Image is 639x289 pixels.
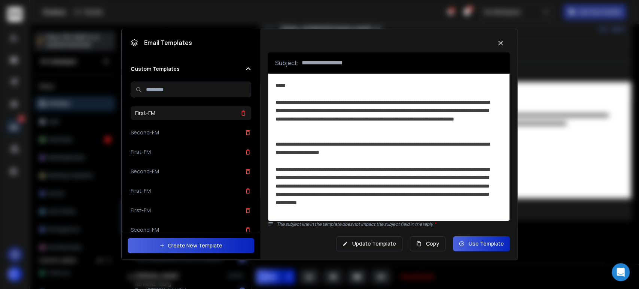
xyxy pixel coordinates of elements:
button: Create New Template [128,238,254,253]
div: Open Intercom Messenger [612,263,630,281]
span: reply. [423,221,436,227]
button: Update Template [336,236,402,251]
p: The subject line in the template does not impact the subject field in the [277,221,510,227]
p: Subject: [275,58,299,67]
button: Copy [410,236,445,251]
button: Use Template [453,236,510,251]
